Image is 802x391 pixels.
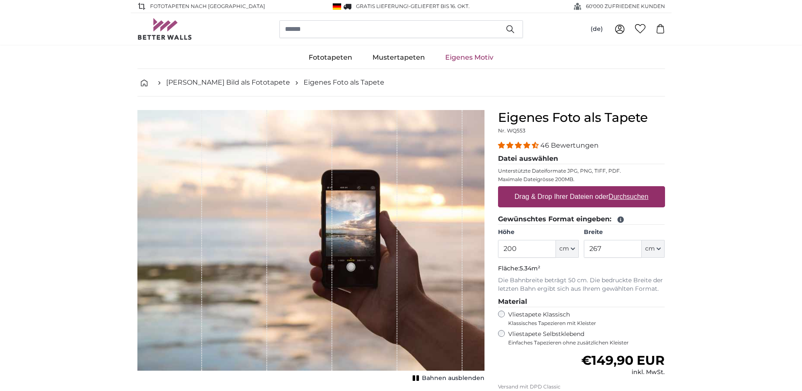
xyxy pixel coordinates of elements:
a: Eigenes Motiv [435,47,504,69]
span: cm [645,245,655,253]
span: Einfaches Tapezieren ohne zusätzlichen Kleister [508,339,665,346]
img: Betterwalls [137,18,192,40]
div: inkl. MwSt. [581,368,665,377]
legend: Datei auswählen [498,154,665,164]
p: Unterstützte Dateiformate JPG, PNG, TIFF, PDF. [498,168,665,174]
u: Durchsuchen [608,193,648,200]
span: €149,90 EUR [581,352,665,368]
button: Bahnen ausblenden [410,372,484,384]
label: Vliestapete Selbstklebend [508,330,665,346]
legend: Material [498,297,665,307]
h1: Eigenes Foto als Tapete [498,110,665,125]
p: Die Bahnbreite beträgt 50 cm. Die bedruckte Breite der letzten Bahn ergibt sich aus Ihrem gewählt... [498,276,665,293]
span: 60'000 ZUFRIEDENE KUNDEN [586,3,665,10]
p: Versand mit DPD Classic [498,383,665,390]
div: 1 of 1 [137,110,484,384]
label: Breite [584,228,665,237]
span: 5.34m² [520,264,540,272]
span: GRATIS Lieferung! [356,3,408,9]
span: Geliefert bis 16. Okt. [411,3,470,9]
a: Fototapeten [298,47,362,69]
span: - [408,3,470,9]
nav: breadcrumbs [137,69,665,96]
span: 4.37 stars [498,141,540,149]
button: cm [556,240,579,258]
span: Klassisches Tapezieren mit Kleister [508,320,658,327]
label: Vliestapete Klassisch [508,311,658,327]
span: Nr. WQ553 [498,127,526,134]
span: Fototapeten nach [GEOGRAPHIC_DATA] [150,3,265,10]
p: Fläche: [498,264,665,273]
span: 46 Bewertungen [540,141,599,149]
button: (de) [584,22,610,37]
a: [PERSON_NAME] Bild als Fototapete [166,77,290,88]
legend: Gewünschtes Format eingeben: [498,214,665,225]
span: cm [559,245,569,253]
label: Drag & Drop Ihrer Dateien oder [511,188,652,205]
label: Höhe [498,228,579,237]
p: Maximale Dateigrösse 200MB. [498,176,665,183]
span: Bahnen ausblenden [422,374,484,383]
img: Deutschland [333,3,341,10]
a: Mustertapeten [362,47,435,69]
button: cm [642,240,665,258]
a: Eigenes Foto als Tapete [304,77,384,88]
